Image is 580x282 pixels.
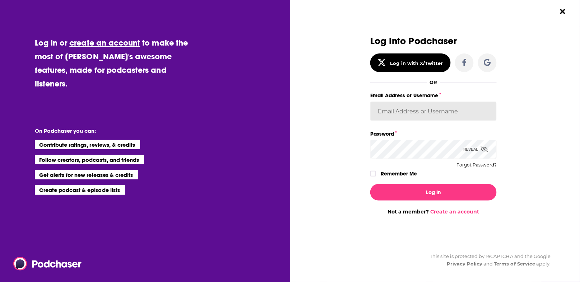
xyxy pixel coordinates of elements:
[463,140,488,159] div: Reveal
[35,185,125,194] li: Create podcast & episode lists
[370,91,497,100] label: Email Address or Username
[430,79,437,85] div: OR
[456,163,497,168] button: Forgot Password?
[381,169,417,178] label: Remember Me
[370,129,497,138] label: Password
[13,257,76,271] a: Podchaser - Follow, Share and Rate Podcasts
[424,253,551,268] div: This site is protected by reCAPTCHA and the Google and apply.
[431,208,479,215] a: Create an account
[69,38,140,48] a: create an account
[370,102,497,121] input: Email Address or Username
[13,257,82,271] img: Podchaser - Follow, Share and Rate Podcasts
[35,155,144,164] li: Follow creators, podcasts, and friends
[35,170,138,179] li: Get alerts for new releases & credits
[35,140,140,149] li: Contribute ratings, reviews, & credits
[35,127,178,134] li: On Podchaser you can:
[370,53,451,72] button: Log in with X/Twitter
[370,184,497,201] button: Log In
[494,261,535,267] a: Terms of Service
[370,36,497,46] h3: Log Into Podchaser
[390,60,443,66] div: Log in with X/Twitter
[370,208,497,215] div: Not a member?
[556,5,570,18] button: Close Button
[447,261,483,267] a: Privacy Policy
